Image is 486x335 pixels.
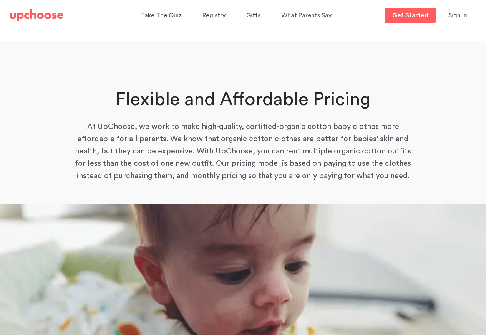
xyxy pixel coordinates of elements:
a: Registry [202,8,228,23]
p: At UpChoose, we work to make high-quality, certified-organic cotton baby clothes more affordable ... [72,120,414,182]
p: Get Started [392,12,428,18]
a: UpChoose [10,8,63,23]
h1: Flexible and Affordable Pricing [72,87,414,112]
a: Take The Quiz [141,8,184,23]
a: Get Started [385,8,436,23]
span: Gifts [246,12,260,18]
span: What Parents Say [281,12,332,18]
a: Gifts [246,8,263,23]
a: What Parents Say [281,8,334,23]
span: Sign in [448,12,467,18]
span: Registry [202,12,226,18]
button: Sign in [439,8,477,23]
span: Take The Quiz [141,12,182,18]
img: UpChoose [10,9,63,21]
